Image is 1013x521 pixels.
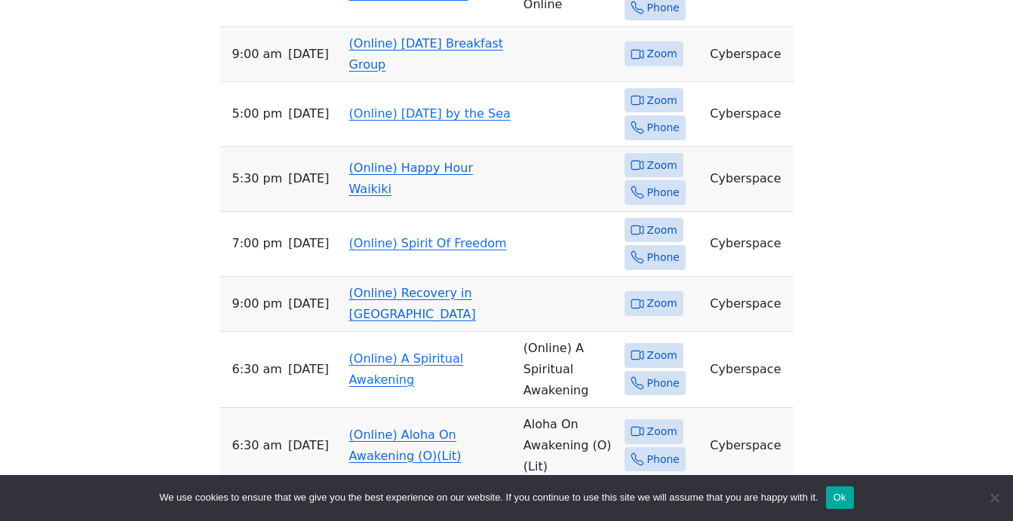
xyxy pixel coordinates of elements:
[517,408,619,484] td: Aloha On Awakening (O) (Lit)
[349,36,504,72] a: (Online) [DATE] Breakfast Group
[232,233,283,254] span: 7:00 PM
[517,332,619,408] td: (Online) A Spiritual Awakening
[232,293,283,314] span: 9:00 PM
[704,212,793,277] td: Cyberspace
[349,428,462,463] a: (Online) Aloha On Awakening (O)(Lit)
[704,277,793,332] td: Cyberspace
[647,346,677,365] span: Zoom
[288,103,329,124] span: [DATE]
[647,374,680,393] span: Phone
[704,147,793,212] td: Cyberspace
[647,422,677,441] span: Zoom
[647,44,677,63] span: Zoom
[159,490,818,505] span: We use cookies to ensure that we give you the best experience on our website. If you continue to ...
[288,168,329,189] span: [DATE]
[647,91,677,110] span: Zoom
[349,236,507,250] a: (Online) Spirit Of Freedom
[647,118,680,137] span: Phone
[288,359,329,380] span: [DATE]
[647,221,677,240] span: Zoom
[647,450,680,469] span: Phone
[704,27,793,82] td: Cyberspace
[826,486,854,509] button: Ok
[704,82,793,147] td: Cyberspace
[288,44,329,65] span: [DATE]
[288,233,329,254] span: [DATE]
[647,248,680,267] span: Phone
[232,44,282,65] span: 9:00 AM
[647,294,677,313] span: Zoom
[349,161,473,196] a: (Online) Happy Hour Waikiki
[349,286,476,321] a: (Online) Recovery in [GEOGRAPHIC_DATA]
[987,490,1002,505] span: No
[232,359,282,380] span: 6:30 AM
[288,293,329,314] span: [DATE]
[288,435,329,456] span: [DATE]
[232,103,283,124] span: 5:00 PM
[232,435,282,456] span: 6:30 AM
[647,183,680,202] span: Phone
[232,168,283,189] span: 5:30 PM
[704,408,793,484] td: Cyberspace
[647,156,677,175] span: Zoom
[349,106,511,121] a: (Online) [DATE] by the Sea
[349,351,464,387] a: (Online) A Spiritual Awakening
[704,332,793,408] td: Cyberspace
